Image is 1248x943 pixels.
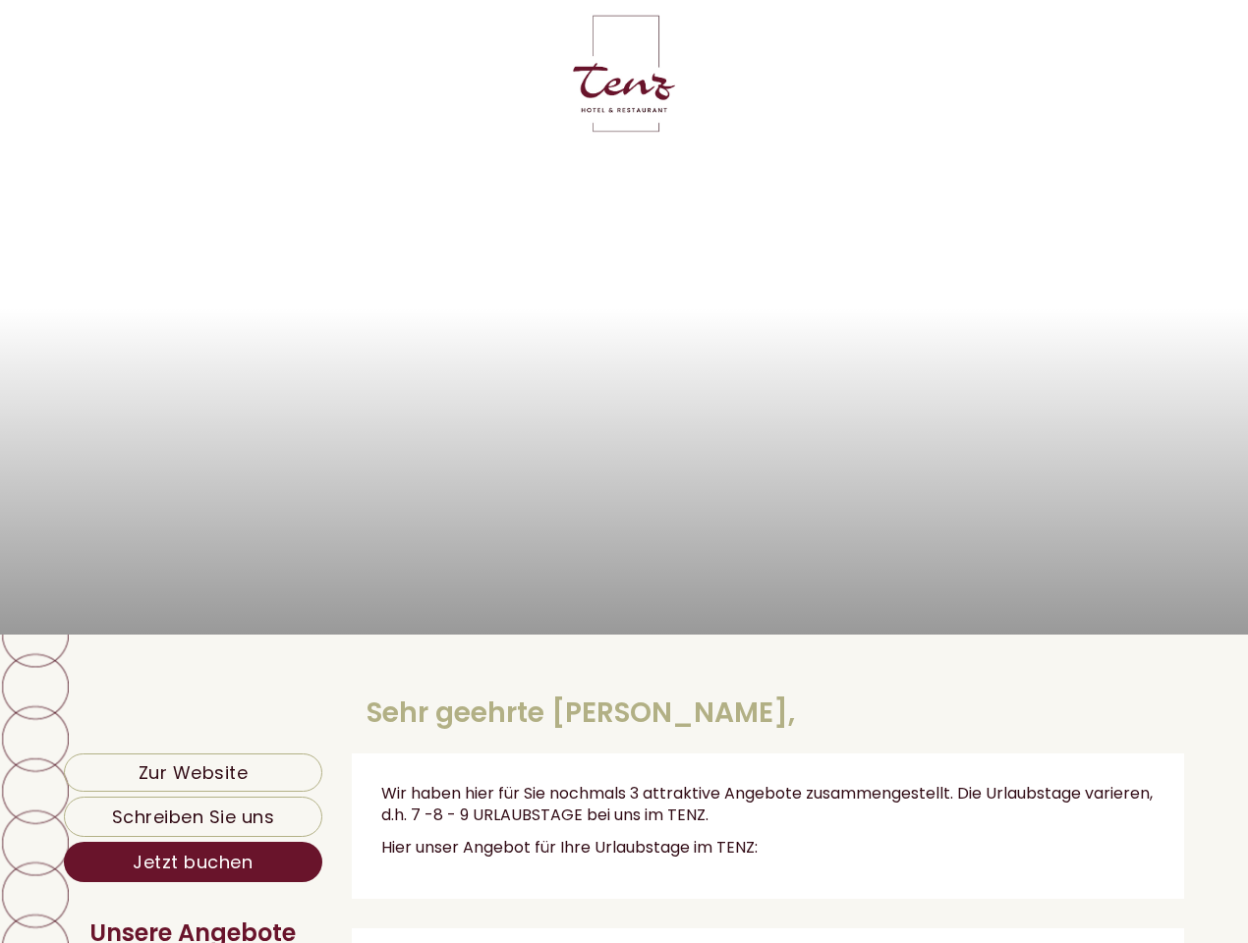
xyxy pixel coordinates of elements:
[64,842,322,882] a: Jetzt buchen
[381,837,1156,860] p: Hier unser Angebot für Ihre Urlaubstage im TENZ:
[367,698,795,729] h1: Sehr geehrte [PERSON_NAME],
[381,783,1156,828] p: Wir haben hier für Sie nochmals 3 attraktive Angebote zusammengestellt. Die Urlaubstage varieren,...
[64,797,322,837] a: Schreiben Sie uns
[64,753,322,793] a: Zur Website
